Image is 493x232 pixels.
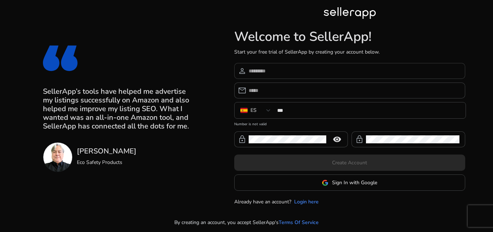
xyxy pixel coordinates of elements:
h3: [PERSON_NAME] [77,147,136,156]
p: Start your free trial of SellerApp by creating your account below. [234,48,465,56]
a: Terms Of Service [279,219,319,226]
a: Login here [294,198,319,206]
mat-icon: remove_red_eye [328,135,346,144]
img: google-logo.svg [322,180,328,186]
span: lock [355,135,364,144]
div: ES [250,106,257,114]
span: Sign In with Google [332,179,377,186]
mat-error: Number is not valid [234,119,465,127]
span: email [238,86,247,95]
p: Eco Safety Products [77,159,136,166]
h1: Welcome to SellerApp! [234,29,465,45]
h3: SellerApp’s tools have helped me advertise my listings successfully on Amazon and also helped me ... [43,87,197,131]
button: Sign In with Google [234,174,465,191]
p: Already have an account? [234,198,291,206]
span: person [238,67,247,75]
span: lock [238,135,247,144]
